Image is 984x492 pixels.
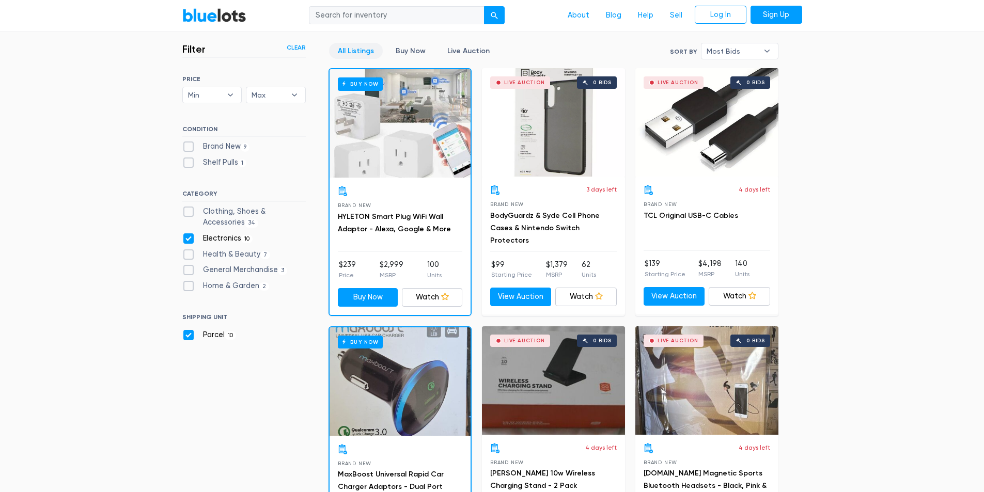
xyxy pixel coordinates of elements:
b: ▾ [284,87,305,103]
h6: Buy Now [338,336,383,348]
span: Min [188,87,222,103]
h6: PRICE [182,75,306,83]
b: ▾ [220,87,241,103]
p: 4 days left [739,185,770,194]
div: Live Auction [504,338,545,343]
a: Sell [662,6,691,25]
li: 62 [582,259,596,280]
label: Home & Garden [182,280,270,292]
p: 4 days left [739,443,770,452]
h6: CONDITION [182,125,306,137]
span: Brand New [338,202,371,208]
a: Buy Now [338,288,398,307]
a: About [559,6,598,25]
div: 0 bids [593,338,612,343]
li: $139 [645,258,685,279]
label: Shelf Pulls [182,157,247,168]
a: Buy Now [387,43,434,59]
label: Sort By [670,47,697,56]
p: Price [339,271,356,280]
a: Watch [555,288,617,306]
input: Search for inventory [309,6,485,25]
a: Clear [287,43,306,52]
a: Buy Now [330,69,471,178]
label: Parcel [182,329,237,341]
div: Live Auction [658,80,698,85]
p: 4 days left [585,443,617,452]
li: $239 [339,259,356,280]
h3: Filter [182,43,206,55]
label: Clothing, Shoes & Accessories [182,206,306,228]
p: MSRP [698,269,722,279]
p: Starting Price [491,270,532,279]
a: Live Auction 0 bids [482,326,625,435]
a: Watch [709,287,770,306]
a: Live Auction 0 bids [482,68,625,177]
div: Live Auction [504,80,545,85]
span: 9 [241,143,250,151]
li: 140 [735,258,749,279]
div: 0 bids [593,80,612,85]
span: 1 [238,159,247,167]
span: Brand New [644,201,677,207]
span: 2 [259,282,270,291]
span: 3 [278,266,288,275]
p: Units [735,269,749,279]
li: $99 [491,259,532,280]
a: HYLETON Smart Plug WiFi Wall Adaptor - Alexa, Google & More [338,212,451,233]
a: Blog [598,6,630,25]
span: 10 [241,235,253,243]
p: 3 days left [586,185,617,194]
span: Brand New [490,201,524,207]
p: MSRP [546,270,568,279]
a: Help [630,6,662,25]
p: MSRP [380,271,403,280]
p: Units [582,270,596,279]
h6: SHIPPING UNIT [182,313,306,325]
a: BodyGuardz & Syde Cell Phone Cases & Nintendo Switch Protectors [490,211,600,245]
a: Buy Now [330,327,471,436]
a: BlueLots [182,8,246,23]
a: View Auction [490,288,552,306]
li: 100 [427,259,442,280]
span: Brand New [490,459,524,465]
span: 7 [260,251,271,259]
a: MaxBoost Universal Rapid Car Charger Adaptors - Dual Port [338,470,444,491]
div: 0 bids [746,80,765,85]
h6: CATEGORY [182,190,306,201]
b: ▾ [756,43,778,59]
li: $2,999 [380,259,403,280]
span: Most Bids [707,43,758,59]
a: Live Auction 0 bids [635,326,778,435]
a: All Listings [329,43,383,59]
span: 10 [225,331,237,340]
li: $1,379 [546,259,568,280]
span: Max [252,87,286,103]
span: Brand New [338,461,371,466]
a: Live Auction [439,43,498,59]
label: Brand New [182,141,250,152]
a: Watch [402,288,462,307]
span: 34 [245,219,259,228]
a: Log In [695,6,746,24]
label: Health & Beauty [182,249,271,260]
div: 0 bids [746,338,765,343]
label: General Merchandise [182,264,288,276]
label: Electronics [182,233,253,244]
a: Live Auction 0 bids [635,68,778,177]
li: $4,198 [698,258,722,279]
div: Live Auction [658,338,698,343]
p: Units [427,271,442,280]
span: Brand New [644,459,677,465]
a: Sign Up [751,6,802,24]
p: Starting Price [645,269,685,279]
a: [PERSON_NAME] 10w Wireless Charging Stand - 2 Pack [490,469,595,490]
h6: Buy Now [338,77,383,90]
a: View Auction [644,287,705,306]
a: TCL Original USB-C Cables [644,211,738,220]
